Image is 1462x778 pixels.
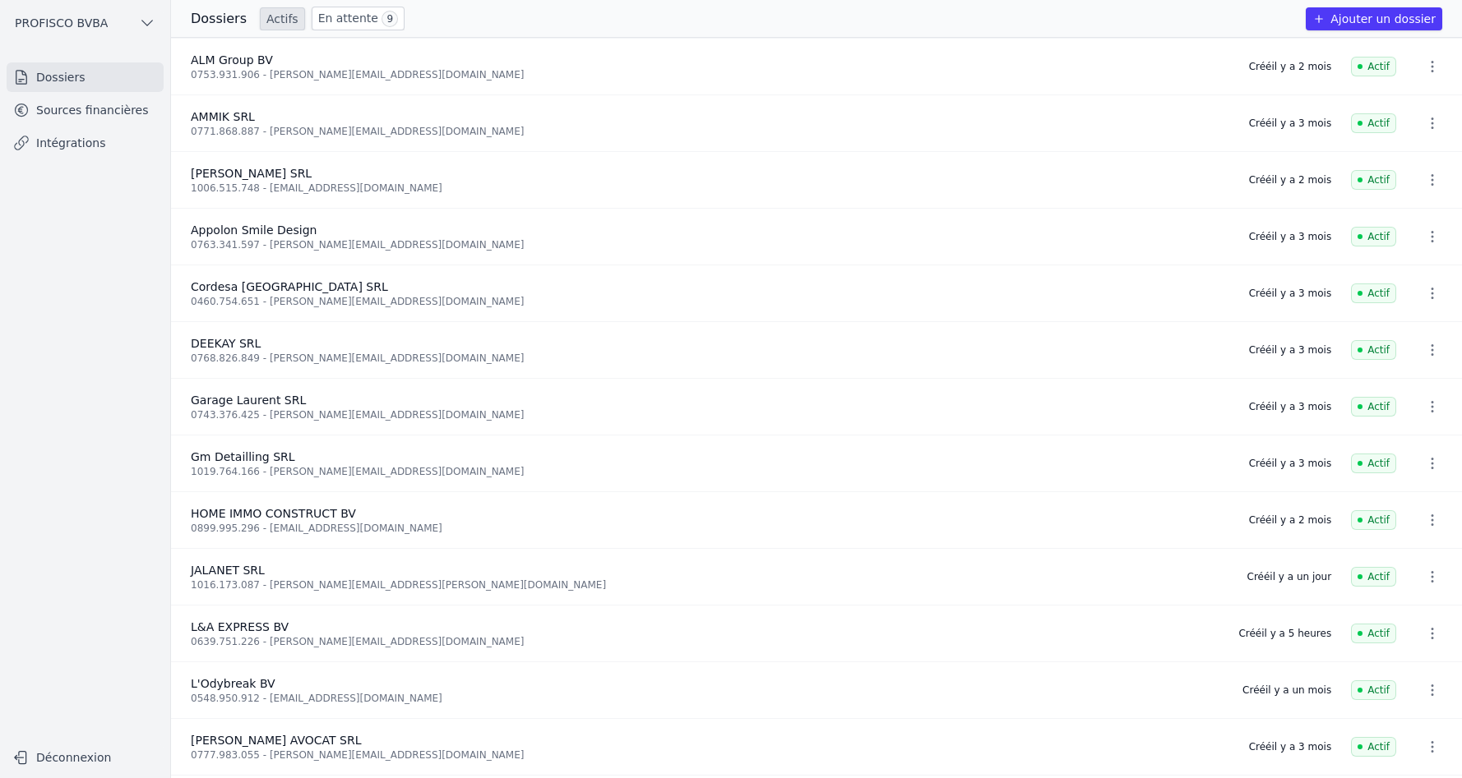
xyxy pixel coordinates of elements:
button: Déconnexion [7,744,164,771]
button: Ajouter un dossier [1306,7,1442,30]
span: Actif [1351,57,1396,76]
div: Créé il y a un mois [1242,684,1331,697]
div: Créé il y a 3 mois [1249,457,1331,470]
a: Dossiers [7,62,164,92]
span: L&A EXPRESS BV [191,620,289,633]
span: Actif [1351,453,1396,473]
span: Actif [1351,227,1396,246]
span: ALM Group BV [191,53,273,67]
span: Gm Detailling SRL [191,450,295,463]
span: L'Odybreak BV [191,677,275,690]
span: HOME IMMO CONSTRUCT BV [191,507,356,520]
div: Créé il y a 3 mois [1249,343,1331,357]
div: 1006.515.748 - [EMAIL_ADDRESS][DOMAIN_NAME] [191,182,1229,195]
span: Actif [1351,283,1396,303]
span: Actif [1351,510,1396,530]
a: En attente 9 [312,7,405,30]
span: [PERSON_NAME] SRL [191,167,312,180]
span: Garage Laurent SRL [191,394,306,407]
span: Actif [1351,340,1396,360]
a: Intégrations [7,128,164,158]
div: 0899.995.296 - [EMAIL_ADDRESS][DOMAIN_NAME] [191,522,1229,535]
div: Créé il y a 2 mois [1249,173,1331,186]
div: Créé il y a 5 heures [1238,627,1331,640]
span: Appolon Smile Design [191,223,317,237]
div: Créé il y a 2 mois [1249,60,1331,73]
div: 0460.754.651 - [PERSON_NAME][EMAIL_ADDRESS][DOMAIN_NAME] [191,295,1229,308]
div: 0753.931.906 - [PERSON_NAME][EMAIL_ADDRESS][DOMAIN_NAME] [191,68,1229,81]
div: Créé il y a 3 mois [1249,740,1331,753]
div: 0763.341.597 - [PERSON_NAME][EMAIL_ADDRESS][DOMAIN_NAME] [191,238,1229,251]
div: Créé il y a 3 mois [1249,117,1331,130]
span: Actif [1351,113,1396,133]
span: Actif [1351,680,1396,700]
a: Actifs [260,7,305,30]
div: 1016.173.087 - [PERSON_NAME][EMAIL_ADDRESS][PERSON_NAME][DOMAIN_NAME] [191,578,1228,592]
button: PROFISCO BVBA [7,10,164,36]
div: Créé il y a 2 mois [1249,513,1331,527]
span: DEEKAY SRL [191,337,261,350]
span: Actif [1351,397,1396,417]
div: 0768.826.849 - [PERSON_NAME][EMAIL_ADDRESS][DOMAIN_NAME] [191,352,1229,365]
div: 0548.950.912 - [EMAIL_ADDRESS][DOMAIN_NAME] [191,692,1223,705]
div: 0743.376.425 - [PERSON_NAME][EMAIL_ADDRESS][DOMAIN_NAME] [191,408,1229,421]
div: Créé il y a 3 mois [1249,230,1331,243]
div: 1019.764.166 - [PERSON_NAME][EMAIL_ADDRESS][DOMAIN_NAME] [191,465,1229,478]
span: Cordesa [GEOGRAPHIC_DATA] SRL [191,280,388,293]
a: Sources financières [7,95,164,125]
span: Actif [1351,624,1396,643]
span: Actif [1351,170,1396,190]
span: PROFISCO BVBA [15,15,108,31]
div: 0639.751.226 - [PERSON_NAME][EMAIL_ADDRESS][DOMAIN_NAME] [191,635,1219,648]
h3: Dossiers [191,9,247,29]
div: Créé il y a 3 mois [1249,287,1331,300]
div: 0777.983.055 - [PERSON_NAME][EMAIL_ADDRESS][DOMAIN_NAME] [191,748,1229,762]
div: Créé il y a un jour [1247,570,1332,583]
span: AMMIK SRL [191,110,255,123]
span: JALANET SRL [191,564,265,577]
span: 9 [382,11,398,27]
span: Actif [1351,737,1396,757]
span: Actif [1351,567,1396,587]
div: Créé il y a 3 mois [1249,400,1331,413]
div: 0771.868.887 - [PERSON_NAME][EMAIL_ADDRESS][DOMAIN_NAME] [191,125,1229,138]
span: [PERSON_NAME] AVOCAT SRL [191,734,361,747]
